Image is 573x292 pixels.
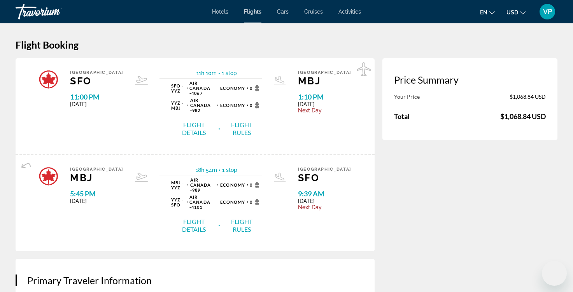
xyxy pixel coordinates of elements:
img: Airline logo [39,70,58,89]
span: SFO [298,172,351,184]
button: User Menu [537,3,557,20]
span: 1 stop [222,167,237,173]
a: Travorium [16,2,93,22]
span: 9:39 AM [298,189,351,198]
span: Air Canada - [189,194,210,210]
span: [GEOGRAPHIC_DATA] [70,70,123,75]
img: Airline logo [39,167,58,186]
a: Cruises [304,9,323,15]
span: Next Day [298,204,351,210]
span: VP [543,8,552,16]
a: Activities [338,9,361,15]
span: 989 [190,177,216,192]
span: Economy [220,86,245,91]
span: SFO - YYZ [171,83,185,93]
span: Total [394,112,410,121]
span: 1:10 PM [298,93,351,101]
span: 0 [250,182,262,188]
button: Flight Details [171,217,217,234]
span: 0 [250,199,262,205]
span: MBJ [298,75,351,87]
span: en [480,9,487,16]
span: Air Canada - [189,80,210,96]
span: 0 [250,85,262,91]
span: Primary Traveler Information [27,275,152,286]
iframe: Button to launch messaging window [542,261,567,286]
span: Next Day [298,107,351,114]
span: 18h 54m [196,167,217,173]
a: Hotels [212,9,228,15]
span: 982 [190,98,216,113]
span: [GEOGRAPHIC_DATA] [298,70,351,75]
span: YYZ - MBJ [171,100,186,110]
span: Economy [220,199,245,205]
span: [DATE] [298,198,351,204]
button: Flight Details [171,121,217,137]
span: Air Canada - [190,98,211,113]
span: 0 [250,102,262,108]
span: YYZ - SFO [171,197,185,207]
span: [DATE] [70,101,123,107]
span: Air Canada - [190,177,211,192]
span: [DATE] [70,198,123,204]
h1: Flight Booking [16,39,557,51]
span: 11:00 PM [70,93,123,101]
h3: Price Summary [394,74,546,86]
span: Economy [220,182,245,187]
span: 1 stop [222,70,237,76]
span: 5:45 PM [70,189,123,198]
a: Cars [277,9,289,15]
span: [DATE] [298,101,351,107]
button: Change currency [506,7,526,18]
span: 4105 [189,194,216,210]
span: SFO [70,75,123,87]
span: MBJ [70,172,123,184]
span: Your Price [394,93,420,100]
span: [GEOGRAPHIC_DATA] [70,167,123,172]
button: Flight Rules [222,217,262,234]
button: Flight Rules [222,121,262,137]
span: 4067 [189,80,216,96]
span: [GEOGRAPHIC_DATA] [298,167,351,172]
a: Flights [244,9,261,15]
span: Economy [220,103,245,108]
span: $1,068.84 USD [500,112,546,121]
span: MBJ - YYZ [171,180,186,190]
button: Change language [480,7,495,18]
span: 11h 10m [196,70,217,76]
span: $1,068.84 USD [510,93,546,102]
span: USD [506,9,518,16]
